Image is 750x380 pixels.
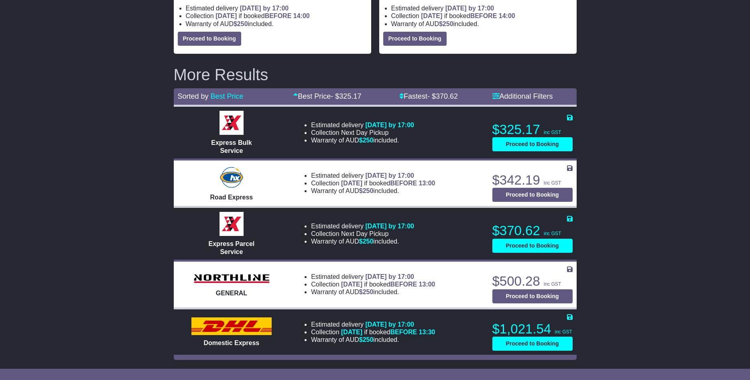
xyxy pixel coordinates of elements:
[178,32,241,46] button: Proceed to Booking
[186,12,367,20] li: Collection
[436,92,458,100] span: 370.62
[341,281,435,288] span: if booked
[363,137,374,144] span: 250
[365,172,414,179] span: [DATE] by 17:00
[331,92,361,100] span: - $
[211,139,252,154] span: Express Bulk Service
[204,339,260,346] span: Domestic Express
[186,4,367,12] li: Estimated delivery
[492,321,573,337] p: $1,021.54
[363,238,374,245] span: 250
[390,281,417,288] span: BEFORE
[390,180,417,187] span: BEFORE
[220,111,244,135] img: Border Express: Express Bulk Service
[311,238,414,245] li: Warranty of AUD included.
[311,222,414,230] li: Estimated delivery
[363,187,374,194] span: 250
[421,12,442,19] span: [DATE]
[544,130,561,135] span: inc GST
[311,187,435,195] li: Warranty of AUD included.
[311,280,435,288] li: Collection
[341,129,388,136] span: Next Day Pickup
[311,230,414,238] li: Collection
[492,289,573,303] button: Proceed to Booking
[341,329,362,335] span: [DATE]
[311,179,435,187] li: Collection
[216,290,247,297] span: GENERAL
[234,20,248,27] span: $
[492,188,573,202] button: Proceed to Booking
[359,137,374,144] span: $
[341,329,435,335] span: if booked
[209,240,255,255] span: Express Parcel Service
[470,12,497,19] span: BEFORE
[359,336,374,343] span: $
[492,137,573,151] button: Proceed to Booking
[365,122,414,128] span: [DATE] by 17:00
[311,336,435,343] li: Warranty of AUD included.
[237,20,248,27] span: 250
[499,12,515,19] span: 14:00
[311,129,414,136] li: Collection
[293,92,361,100] a: Best Price- $325.17
[363,289,374,295] span: 250
[311,321,435,328] li: Estimated delivery
[419,180,435,187] span: 13:00
[218,165,245,189] img: Hunter Express: Road Express
[544,281,561,287] span: inc GST
[492,122,573,138] p: $325.17
[421,12,515,19] span: if booked
[240,5,289,12] span: [DATE] by 17:00
[391,4,573,12] li: Estimated delivery
[390,329,417,335] span: BEFORE
[383,32,447,46] button: Proceed to Booking
[492,172,573,188] p: $342.19
[544,180,561,186] span: inc GST
[439,20,453,27] span: $
[311,328,435,336] li: Collection
[210,194,253,201] span: Road Express
[492,92,553,100] a: Additional Filters
[341,230,388,237] span: Next Day Pickup
[399,92,458,100] a: Fastest- $370.62
[492,223,573,239] p: $370.62
[215,12,309,19] span: if booked
[186,20,367,28] li: Warranty of AUD included.
[359,187,374,194] span: $
[311,288,435,296] li: Warranty of AUD included.
[365,321,414,328] span: [DATE] by 17:00
[544,231,561,236] span: inc GST
[443,20,453,27] span: 250
[211,92,244,100] a: Best Price
[391,20,573,28] li: Warranty of AUD included.
[359,238,374,245] span: $
[365,223,414,230] span: [DATE] by 17:00
[178,92,209,100] span: Sorted by
[191,317,272,335] img: DHL: Domestic Express
[391,12,573,20] li: Collection
[341,281,362,288] span: [DATE]
[174,66,577,83] h2: More Results
[419,329,435,335] span: 13:30
[339,92,361,100] span: 325.17
[365,273,414,280] span: [DATE] by 17:00
[191,272,272,285] img: Northline Distribution: GENERAL
[427,92,458,100] span: - $
[492,273,573,289] p: $500.28
[359,289,374,295] span: $
[293,12,310,19] span: 14:00
[311,172,435,179] li: Estimated delivery
[311,136,414,144] li: Warranty of AUD included.
[445,5,494,12] span: [DATE] by 17:00
[265,12,292,19] span: BEFORE
[341,180,435,187] span: if booked
[341,180,362,187] span: [DATE]
[215,12,237,19] span: [DATE]
[555,329,572,335] span: inc GST
[220,212,244,236] img: Border Express: Express Parcel Service
[492,239,573,253] button: Proceed to Booking
[363,336,374,343] span: 250
[419,281,435,288] span: 13:00
[492,337,573,351] button: Proceed to Booking
[311,121,414,129] li: Estimated delivery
